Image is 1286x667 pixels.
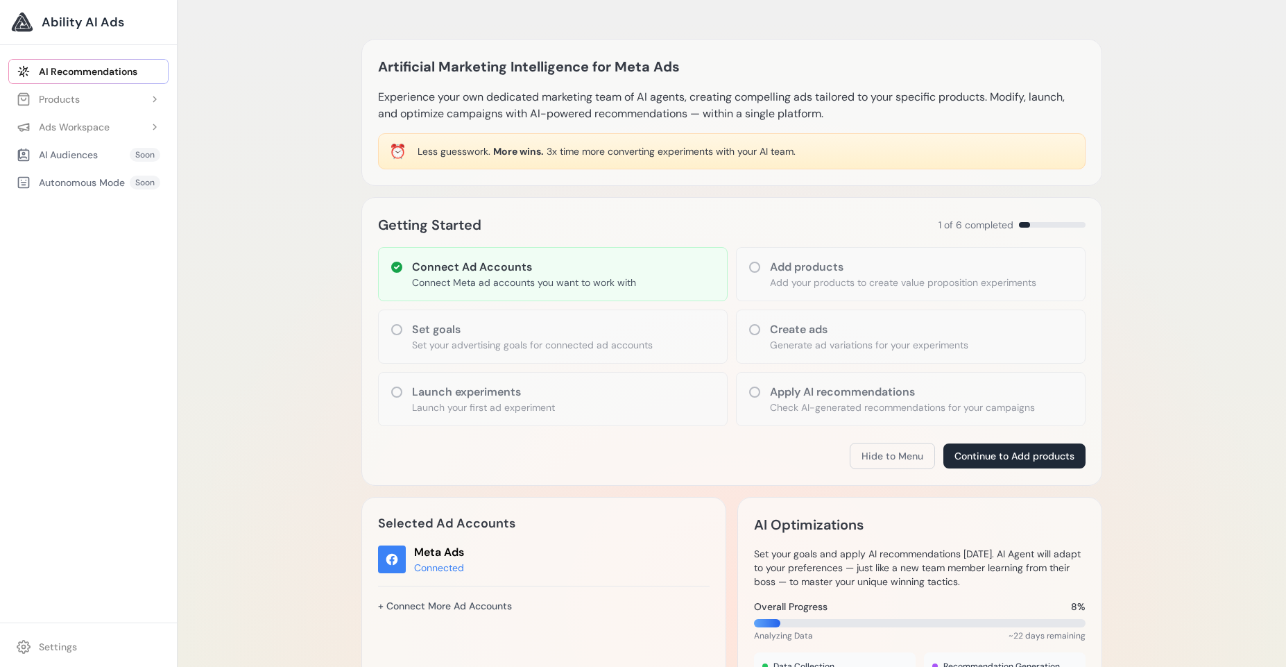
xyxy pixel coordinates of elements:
[770,321,968,338] h3: Create ads
[17,176,125,189] div: Autonomous Mode
[412,321,653,338] h3: Set goals
[378,214,481,236] h2: Getting Started
[754,547,1086,589] p: Set your goals and apply AI recommendations [DATE]. AI Agent will adapt to your preferences — jus...
[412,259,636,276] h3: Connect Ad Accounts
[8,87,169,112] button: Products
[414,544,464,561] div: Meta Ads
[8,634,169,659] a: Settings
[8,59,169,84] a: AI Recommendations
[378,89,1086,122] p: Experience your own dedicated marketing team of AI agents, creating compelling ads tailored to yo...
[17,120,110,134] div: Ads Workspace
[850,443,935,469] button: Hide to Menu
[770,338,968,352] p: Generate ad variations for your experiments
[17,148,98,162] div: AI Audiences
[414,561,464,575] div: Connected
[770,259,1036,276] h3: Add products
[547,145,796,158] span: 3x time more converting experiments with your AI team.
[42,12,124,32] span: Ability AI Ads
[938,218,1013,232] span: 1 of 6 completed
[412,400,555,414] p: Launch your first ad experiment
[378,56,680,78] h1: Artificial Marketing Intelligence for Meta Ads
[130,148,160,162] span: Soon
[1071,600,1086,614] span: 8%
[378,594,512,618] a: + Connect More Ad Accounts
[412,338,653,352] p: Set your advertising goals for connected ad accounts
[11,11,166,33] a: Ability AI Ads
[378,514,710,533] h2: Selected Ad Accounts
[493,145,544,158] span: More wins.
[770,400,1035,414] p: Check AI-generated recommendations for your campaigns
[1009,630,1086,641] span: ~22 days remaining
[770,276,1036,289] p: Add your products to create value proposition experiments
[418,145,490,158] span: Less guesswork.
[130,176,160,189] span: Soon
[943,444,1086,468] button: Continue to Add products
[770,384,1035,400] h3: Apply AI recommendations
[412,384,555,400] h3: Launch experiments
[754,600,828,614] span: Overall Progress
[389,142,406,161] div: ⏰
[754,630,813,641] span: Analyzing Data
[8,115,169,140] button: Ads Workspace
[754,514,864,536] h2: AI Optimizations
[412,276,636,289] p: Connect Meta ad accounts you want to work with
[17,92,80,106] div: Products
